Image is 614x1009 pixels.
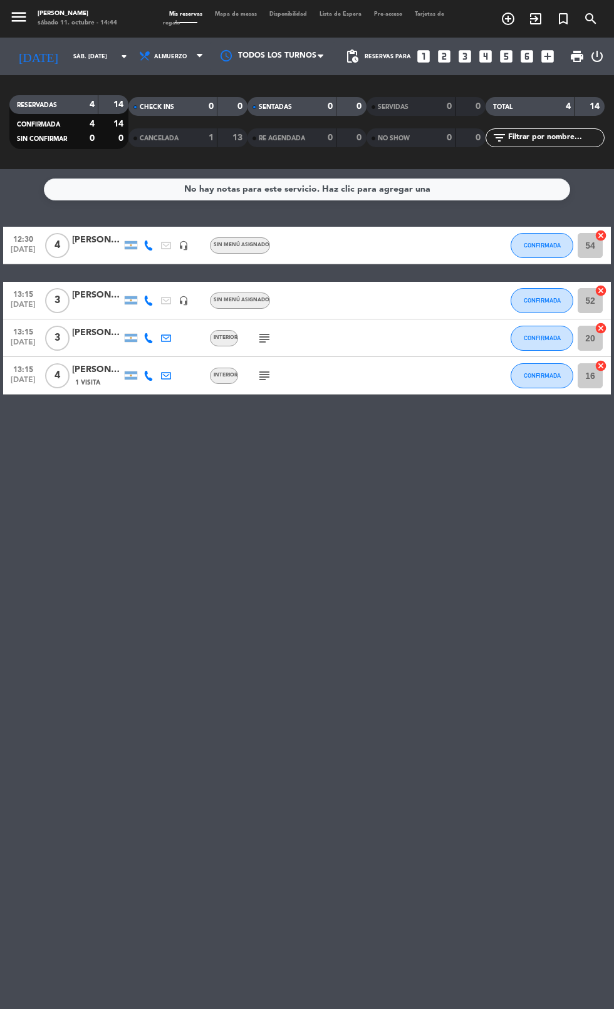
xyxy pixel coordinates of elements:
i: add_circle_outline [501,11,516,26]
i: cancel [595,284,607,297]
strong: 0 [447,133,452,142]
div: sábado 11. octubre - 14:44 [38,19,117,28]
strong: 14 [590,102,602,111]
button: CONFIRMADA [511,363,573,388]
i: subject [257,368,272,383]
i: power_settings_new [590,49,605,64]
span: pending_actions [345,49,360,64]
span: NO SHOW [378,135,410,142]
span: Mapa de mesas [209,11,263,17]
button: CONFIRMADA [511,288,573,313]
span: CONFIRMADA [524,242,561,249]
i: cancel [595,322,607,334]
span: SIN CONFIRMAR [17,136,67,142]
span: [DATE] [8,301,39,315]
span: TOTAL [493,104,513,110]
strong: 4 [90,100,95,109]
span: 4 [45,233,70,258]
span: RESERVADAS [17,102,57,108]
strong: 0 [209,102,214,111]
strong: 14 [113,120,126,128]
i: headset_mic [179,296,189,306]
button: CONFIRMADA [511,326,573,351]
span: Lista de Espera [313,11,368,17]
span: CONFIRMADA [17,122,60,128]
i: cancel [595,229,607,242]
span: CANCELADA [140,135,179,142]
span: 3 [45,326,70,351]
i: cancel [595,360,607,372]
i: looks_3 [457,48,473,65]
strong: 0 [476,133,483,142]
span: RE AGENDADA [259,135,305,142]
span: [DATE] [8,338,39,353]
button: menu [9,8,28,29]
strong: 0 [356,133,364,142]
span: print [570,49,585,64]
span: 13:15 [8,286,39,301]
span: 4 [45,363,70,388]
span: Disponibilidad [263,11,313,17]
strong: 0 [237,102,245,111]
i: looks_one [415,48,432,65]
span: SERVIDAS [378,104,408,110]
span: INTERIOR [214,335,237,340]
div: [PERSON_NAME] [PERSON_NAME] [72,233,122,247]
strong: 13 [232,133,245,142]
i: filter_list [492,130,507,145]
i: looks_6 [519,48,535,65]
span: CONFIRMADA [524,334,561,341]
div: [PERSON_NAME] [72,363,122,377]
strong: 0 [118,134,126,143]
strong: 14 [113,100,126,109]
div: No hay notas para este servicio. Haz clic para agregar una [184,182,430,197]
i: add_box [539,48,556,65]
strong: 4 [566,102,571,111]
span: 1 Visita [75,378,100,388]
i: [DATE] [9,44,67,69]
button: CONFIRMADA [511,233,573,258]
i: search [583,11,598,26]
strong: 4 [90,120,95,128]
strong: 0 [476,102,483,111]
i: headset_mic [179,241,189,251]
strong: 0 [356,102,364,111]
strong: 0 [328,133,333,142]
i: turned_in_not [556,11,571,26]
span: Pre-acceso [368,11,408,17]
input: Filtrar por nombre... [507,131,604,145]
span: Mis reservas [163,11,209,17]
i: looks_5 [498,48,514,65]
span: Almuerzo [154,53,187,60]
i: looks_4 [477,48,494,65]
span: Sin menú asignado [214,242,269,247]
i: menu [9,8,28,26]
span: Reservas para [365,53,411,60]
div: LOG OUT [590,38,605,75]
strong: 0 [447,102,452,111]
i: exit_to_app [528,11,543,26]
span: SENTADAS [259,104,292,110]
span: CONFIRMADA [524,372,561,379]
div: [PERSON_NAME] [38,9,117,19]
i: looks_two [436,48,452,65]
span: [DATE] [8,246,39,260]
span: [DATE] [8,376,39,390]
strong: 0 [328,102,333,111]
span: 13:15 [8,361,39,376]
span: INTERIOR [214,373,237,378]
span: Sin menú asignado [214,298,269,303]
span: CONFIRMADA [524,297,561,304]
i: subject [257,331,272,346]
div: [PERSON_NAME] [72,326,122,340]
strong: 0 [90,134,95,143]
div: [PERSON_NAME] [72,288,122,303]
strong: 1 [209,133,214,142]
span: CHECK INS [140,104,174,110]
span: 3 [45,288,70,313]
span: 12:30 [8,231,39,246]
span: 13:15 [8,324,39,338]
i: arrow_drop_down [117,49,132,64]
